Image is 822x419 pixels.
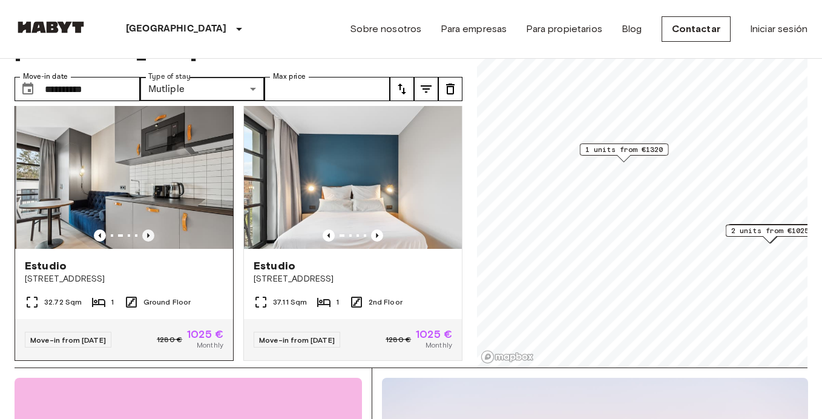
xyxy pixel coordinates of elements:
[273,297,307,308] span: 37.11 Sqm
[414,77,438,101] button: tune
[416,329,452,340] span: 1025 €
[157,334,182,345] span: 1280 €
[438,77,462,101] button: tune
[15,21,87,33] img: Habyt
[111,297,114,308] span: 1
[187,329,223,340] span: 1025 €
[390,77,414,101] button: tune
[622,22,642,36] a: Blog
[254,259,295,273] span: Estudio
[426,340,452,351] span: Monthly
[25,259,67,273] span: Estudio
[259,335,335,345] span: Move-in from [DATE]
[386,334,411,345] span: 1280 €
[148,71,191,82] label: Type of stay
[140,77,265,101] div: Mutliple
[526,22,602,36] a: Para propietarios
[323,229,335,242] button: Previous image
[23,71,68,82] label: Move-in date
[94,229,106,242] button: Previous image
[350,22,421,36] a: Sobre nosotros
[244,104,462,249] img: Marketing picture of unit DE-01-482-208-01
[197,340,223,351] span: Monthly
[44,297,82,308] span: 32.72 Sqm
[254,273,452,285] span: [STREET_ADDRESS]
[16,77,40,101] button: Choose date, selected date is 1 Sep 2025
[477,7,807,368] canvas: Map
[30,335,106,345] span: Move-in from [DATE]
[15,103,234,361] a: Marketing picture of unit DE-01-481-006-01Marketing picture of unit DE-01-481-006-01Previous imag...
[369,297,403,308] span: 2nd Floor
[580,144,669,162] div: Map marker
[243,103,462,361] a: Marketing picture of unit DE-01-482-208-01Previous imagePrevious imageEstudio[STREET_ADDRESS]37.1...
[726,225,815,243] div: Map marker
[17,104,235,249] img: Marketing picture of unit DE-01-481-006-01
[728,224,812,243] div: Map marker
[142,229,154,242] button: Previous image
[143,297,191,308] span: Ground Floor
[336,297,339,308] span: 1
[371,229,383,242] button: Previous image
[585,144,663,155] span: 1 units from €1320
[25,273,223,285] span: [STREET_ADDRESS]
[441,22,507,36] a: Para empresas
[731,225,809,236] span: 2 units from €1025
[662,16,731,42] a: Contactar
[750,22,807,36] a: Iniciar sesión
[481,350,534,364] a: Mapbox logo
[273,71,306,82] label: Max price
[126,22,227,36] p: [GEOGRAPHIC_DATA]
